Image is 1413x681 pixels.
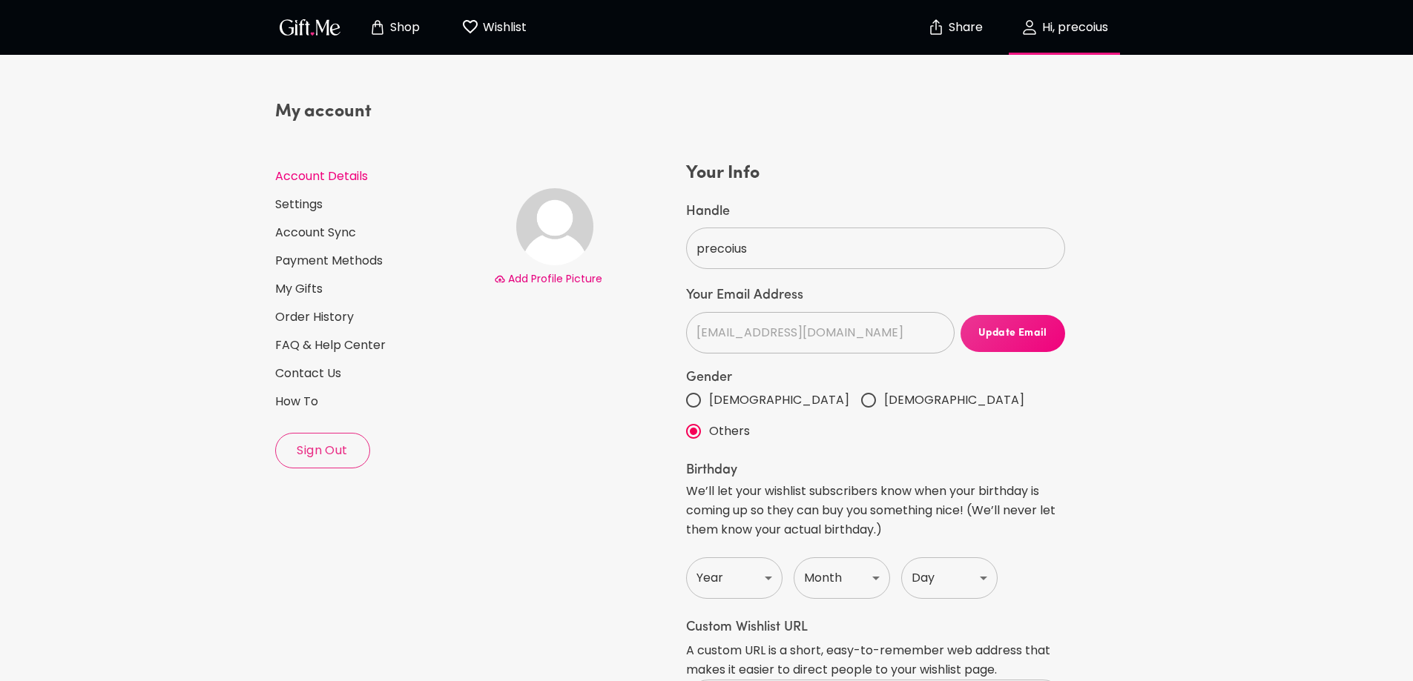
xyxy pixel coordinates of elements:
a: Order History [275,309,482,325]
label: Your Email Address [686,287,1065,305]
span: Others [709,422,750,441]
h4: My account [275,100,482,124]
span: [DEMOGRAPHIC_DATA] [884,391,1024,410]
a: FAQ & Help Center [275,337,482,353]
button: GiftMe Logo [275,19,345,36]
a: My Gifts [275,281,482,297]
img: Avatar [516,188,593,265]
span: Update Email [961,325,1066,342]
a: Contact Us [275,365,482,382]
button: Store page [354,4,435,51]
a: Account Details [275,168,482,185]
p: A custom URL is a short, easy-to-remember web address that makes it easier to direct people to yo... [686,641,1065,680]
button: Update Email [961,315,1066,352]
button: Share [929,1,981,53]
a: Account Sync [275,225,482,241]
label: Handle [686,203,1065,221]
img: secure [927,19,945,36]
button: Hi, precoius [990,4,1139,51]
a: How To [275,393,482,410]
span: Add Profile Picture [508,271,602,286]
button: Wishlist page [453,4,535,51]
a: Payment Methods [275,253,482,269]
p: Shop [386,21,420,34]
span: Sign Out [276,442,369,459]
p: We’ll let your wishlist subscribers know when your birthday is coming up so they can buy you some... [686,482,1065,539]
span: [DEMOGRAPHIC_DATA] [709,391,849,410]
a: Settings [275,196,482,213]
label: Gender [686,371,1065,385]
p: Wishlist [479,18,527,37]
p: Hi, precoius [1038,21,1108,34]
h4: Your Info [686,162,1065,185]
p: Share [945,21,983,34]
div: gender [686,385,1065,447]
legend: Birthday [686,464,1065,477]
button: Sign Out [275,433,370,468]
h6: Custom Wishlist URL [686,619,1065,637]
img: GiftMe Logo [277,16,343,38]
